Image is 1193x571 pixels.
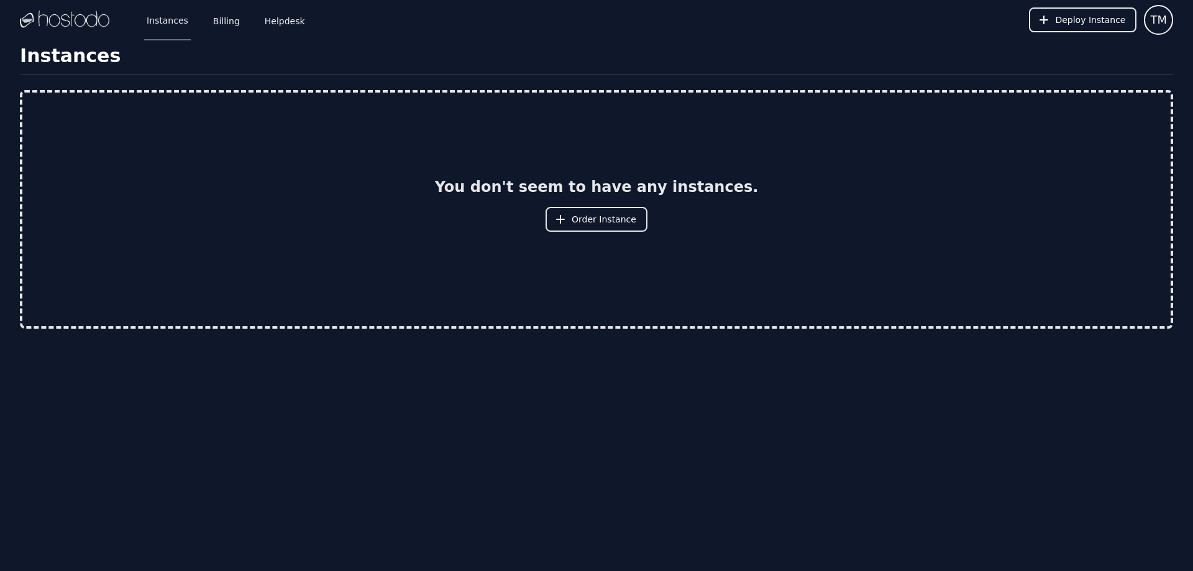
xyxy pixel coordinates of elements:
h1: Instances [20,45,1173,75]
span: TM [1150,11,1167,29]
img: Logo [20,11,109,29]
button: Deploy Instance [1029,7,1136,32]
span: Deploy Instance [1055,14,1125,26]
span: Order Instance [572,213,636,226]
button: User menu [1144,5,1173,35]
button: Order Instance [546,207,647,232]
h2: You don't seem to have any instances. [435,177,759,197]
